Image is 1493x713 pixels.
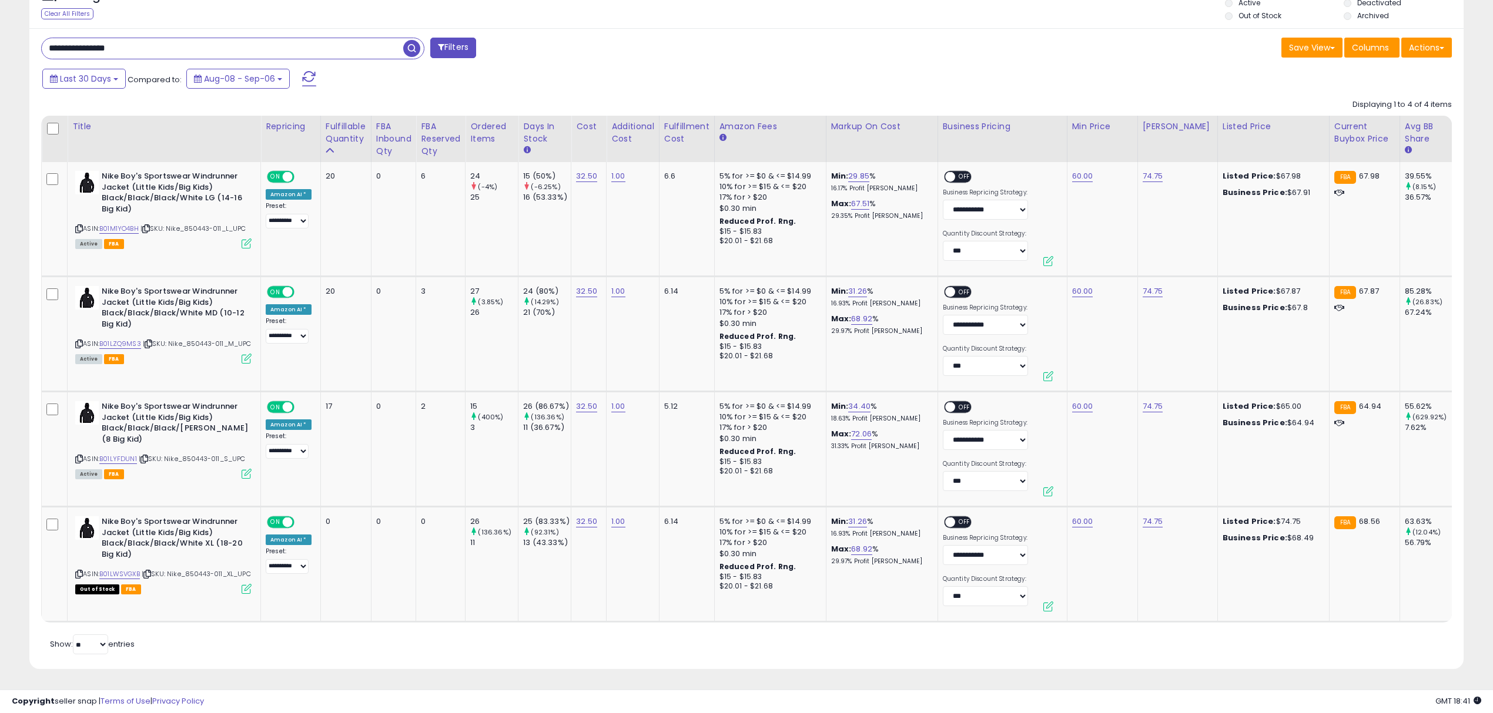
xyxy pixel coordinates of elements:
[719,236,817,246] div: $20.01 - $21.68
[102,286,245,332] b: Nike Boy's Sportswear Windrunner Jacket (Little Kids/Big Kids) Black/Black/Black/White MD (10-12 ...
[719,203,817,214] div: $0.30 min
[523,120,566,145] div: Days In Stock
[1223,417,1287,428] b: Business Price:
[1143,285,1163,297] a: 74.75
[719,537,817,548] div: 17% for > $20
[478,412,503,422] small: (400%)
[831,300,929,308] p: 16.93% Profit [PERSON_NAME]
[478,527,511,537] small: (136.36%)
[831,543,852,554] b: Max:
[268,172,283,182] span: ON
[719,549,817,559] div: $0.30 min
[1352,42,1389,53] span: Columns
[1223,418,1320,428] div: $64.94
[664,401,705,412] div: 5.12
[719,120,821,133] div: Amazon Fees
[1334,120,1395,145] div: Current Buybox Price
[326,516,362,527] div: 0
[531,527,558,537] small: (92.31%)
[1143,120,1213,133] div: [PERSON_NAME]
[611,120,654,145] div: Additional Cost
[266,317,312,344] div: Preset:
[664,171,705,181] div: 6.6
[104,239,124,249] span: FBA
[1405,120,1448,145] div: Avg BB Share
[851,543,872,555] a: 68.92
[831,428,852,439] b: Max:
[831,313,852,324] b: Max:
[943,120,1062,133] div: Business Pricing
[1223,187,1320,198] div: $67.91
[1435,695,1481,707] span: 2025-10-7 18:41 GMT
[1334,171,1356,184] small: FBA
[848,170,869,182] a: 29.85
[293,402,312,412] span: OFF
[12,696,204,707] div: seller snap | |
[72,120,256,133] div: Title
[470,286,518,297] div: 27
[75,239,102,249] span: All listings currently available for purchase on Amazon
[943,304,1028,312] label: Business Repricing Strategy:
[421,171,456,181] div: 6
[943,189,1028,197] label: Business Repricing Strategy:
[576,285,597,297] a: 32.50
[268,517,283,527] span: ON
[376,286,407,297] div: 0
[611,170,625,182] a: 1.00
[75,286,252,362] div: ASIN:
[1405,145,1412,156] small: Avg BB Share.
[1405,422,1452,433] div: 7.62%
[719,216,796,226] b: Reduced Prof. Rng.
[831,442,929,450] p: 31.33% Profit [PERSON_NAME]
[293,287,312,297] span: OFF
[50,638,135,650] span: Show: entries
[326,286,362,297] div: 20
[41,8,93,19] div: Clear All Filters
[1412,527,1441,537] small: (12.04%)
[1281,38,1343,58] button: Save View
[523,192,571,203] div: 16 (53.33%)
[719,192,817,203] div: 17% for > $20
[376,516,407,527] div: 0
[266,202,312,228] div: Preset:
[955,402,974,412] span: OFF
[326,401,362,412] div: 17
[421,120,460,157] div: FBA Reserved Qty
[1405,401,1452,412] div: 55.62%
[75,354,102,364] span: All listings currently available for purchase on Amazon
[831,286,929,308] div: %
[101,695,150,707] a: Terms of Use
[266,547,312,574] div: Preset:
[1412,412,1447,422] small: (629.92%)
[1238,11,1281,21] label: Out of Stock
[1143,401,1163,412] a: 74.75
[186,69,290,89] button: Aug-08 - Sep-06
[1412,297,1442,307] small: (26.83%)
[955,172,974,182] span: OFF
[1223,170,1276,181] b: Listed Price:
[719,572,817,582] div: $15 - $15.83
[102,171,245,217] b: Nike Boy's Sportswear Windrunner Jacket (Little Kids/Big Kids) Black/Black/Black/White LG (14-16 ...
[1223,171,1320,181] div: $67.98
[719,297,817,307] div: 10% for >= $15 & <= $20
[719,422,817,433] div: 17% for > $20
[1334,516,1356,529] small: FBA
[943,460,1028,468] label: Quantity Discount Strategy:
[1072,120,1133,133] div: Min Price
[1072,170,1093,182] a: 60.00
[75,516,99,540] img: 31iua7vAlfL._SL40_.jpg
[531,412,564,422] small: (136.36%)
[719,527,817,537] div: 10% for >= $15 & <= $20
[523,145,530,156] small: Days In Stock.
[576,401,597,412] a: 32.50
[719,342,817,352] div: $15 - $15.83
[719,318,817,329] div: $0.30 min
[1223,302,1287,313] b: Business Price:
[831,285,849,297] b: Min:
[531,297,558,307] small: (14.29%)
[99,454,137,464] a: B01LYFDUN1
[293,172,312,182] span: OFF
[719,466,817,476] div: $20.01 - $21.68
[266,120,316,133] div: Repricing
[664,120,709,145] div: Fulfillment Cost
